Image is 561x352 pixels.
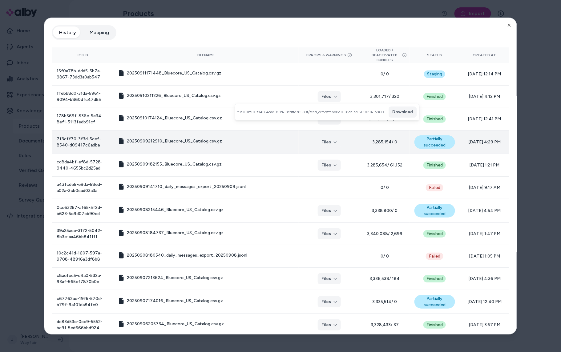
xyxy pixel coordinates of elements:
button: Files [318,319,341,330]
button: 20250909182155_Bluecore_US_Catalog.csv.gz [118,161,222,167]
span: 20250910211226_Bluecore_US_Catalog.csv.gz [127,93,221,99]
span: [DATE] 1:47 PM [465,231,504,237]
span: [DATE] 3:57 PM [465,322,504,328]
span: 20250907174016_Bluecore_US_Catalog.csv.gz [127,298,223,304]
span: [DATE] 12:41 PM [465,116,504,122]
button: Partially succeeded [414,295,455,309]
button: Download [389,106,417,118]
span: 20250911171448_Bluecore_US_Catalog.csv.gz [127,70,221,76]
span: 20250909182155_Bluecore_US_Catalog.csv.gz [127,161,222,167]
span: 20250910174124_Bluecore_US_Catalog.csv.gz [127,115,222,121]
td: 0ce63257-af65-5f2d-b623-5e9d07cb90cd [52,199,113,223]
td: c8aefec5-e4a0-532a-93af-565cf7870b0e [52,268,113,290]
button: 20250907213624_Bluecore_US_Catalog.csv.gz [118,275,223,281]
div: Finished [423,93,446,100]
span: 20250908184737_Bluecore_US_Catalog.csv.gz [127,230,224,236]
span: 3,301,717 / 320 [365,94,405,100]
button: Failed [426,184,443,191]
td: 39a25ace-3172-5042-8b3e-aa46bb8411f1 [52,223,113,245]
button: Files [318,296,341,307]
span: 20250909141710_daily_messages_export_20250909.jsonl [127,184,246,190]
span: [DATE] 4:36 PM [465,276,504,282]
span: 3,285,654 / 61,152 [365,162,405,168]
button: Files [318,137,341,148]
td: dc83d53e-0cc9-5552-bc91-5ed666bbd924 [52,314,113,336]
button: 20250911171448_Bluecore_US_Catalog.csv.gz [118,70,221,76]
span: [DATE] 4:54 PM [465,208,504,214]
button: Mapping [83,26,115,39]
td: 178b569f-836e-5e34-8ef1-5113fedb91cf [52,108,113,130]
div: Finished [423,162,446,169]
button: Loaded / Deactivated Bundles [365,48,405,62]
button: Files [318,228,341,239]
span: 3,328,433 / 37 [365,322,405,328]
td: 7f3cff70-3f3d-5cef-8540-d09417c6adba [52,130,113,154]
button: 20250908184737_Bluecore_US_Catalog.csv.gz [118,230,224,236]
div: Filename [118,53,294,58]
td: ffebb8d0-31da-5961-9094-b860dfc47d55 [52,86,113,108]
button: Files [318,160,341,171]
div: Finished [423,275,446,282]
div: Finished [423,115,446,123]
button: 20250907174016_Bluecore_US_Catalog.csv.gz [118,298,223,304]
button: History [53,26,82,39]
button: 20250906205734_Bluecore_US_Catalog.csv.gz [118,321,224,327]
span: f3a00b90-f948-4ead-86f4-8cdffe78539f/feed_error/ffebb8d0-31da-5961-9094-b860dfc47d55.csv [238,110,386,114]
button: 20250910211226_Bluecore_US_Catalog.csv.gz [118,93,221,99]
div: Job ID [57,53,108,58]
button: Partially succeeded [414,135,455,149]
span: 3,335,514 / 0 [365,299,405,305]
td: cd8da4bf-ef8d-5728-9440-4655bc2d25ad [52,154,113,177]
span: 0 / 0 [365,253,405,259]
span: [DATE] 4:29 PM [465,139,504,145]
button: 20250908215446_Bluecore_US_Catalog.csv.gz [118,207,224,213]
span: [DATE] 12:14 PM [465,71,504,77]
span: 20250909212910_Bluecore_US_Catalog.csv.gz [127,138,222,144]
button: Failed [426,253,443,260]
button: Files [318,273,341,284]
span: [DATE] 1:21 PM [465,162,504,168]
button: Files [318,91,341,102]
td: a43fcde5-e9da-58ed-a02a-3cb0cad03a3a [52,177,113,199]
button: 20250910174124_Bluecore_US_Catalog.csv.gz [118,115,222,121]
button: 20250908180540_daily_messages_export_20250908.jsonl [118,252,247,258]
div: Finished [423,321,446,329]
span: 0 / 0 [365,71,405,77]
span: 0 / 0 [365,185,405,191]
span: 20250908180540_daily_messages_export_20250908.jsonl [127,252,247,258]
td: 15f0a78b-ddd5-5b7a-9867-73dd3a0ab547 [52,63,113,86]
span: [DATE] 4:12 PM [465,94,504,100]
span: [DATE] 9:17 AM [465,185,504,191]
span: 3,340,088 / 2,699 [365,231,405,237]
td: 10c2c41d-1607-597a-9708-48916a3df8b8 [52,245,113,268]
div: Created At [465,53,504,58]
span: [DATE] 1:05 PM [465,253,504,259]
td: c67762ac-19f5-570d-b79f-9a101da84fc0 [52,290,113,314]
span: 3,285,154 / 0 [365,139,405,145]
span: 20250908215446_Bluecore_US_Catalog.csv.gz [127,207,224,213]
button: Files [318,205,341,216]
span: 3,338,800 / 0 [365,208,405,214]
div: Staging [424,70,445,78]
span: [DATE] 12:40 PM [465,299,504,305]
span: 20250907213624_Bluecore_US_Catalog.csv.gz [127,275,223,281]
div: Finished [423,230,446,238]
button: Partially succeeded [414,204,455,218]
button: 20250909212910_Bluecore_US_Catalog.csv.gz [118,138,222,144]
button: Errors & Warnings [306,53,352,58]
span: 20250906205734_Bluecore_US_Catalog.csv.gz [127,321,224,327]
div: Status [414,53,455,58]
button: 20250909141710_daily_messages_export_20250909.jsonl [118,184,246,190]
